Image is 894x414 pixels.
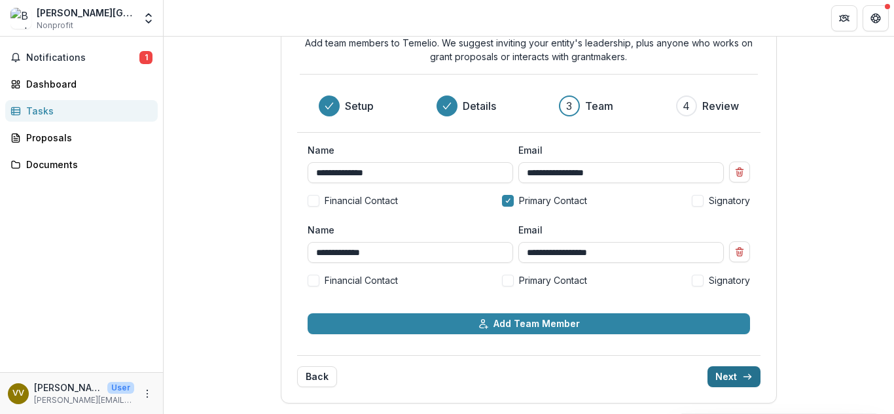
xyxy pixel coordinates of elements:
button: Next [707,366,760,387]
a: Dashboard [5,73,158,95]
span: 1 [139,51,152,64]
span: Notifications [26,52,139,63]
p: Add team members to Temelio. We suggest inviting your entity's leadership, plus anyone who works ... [300,36,758,63]
label: Email [518,223,716,237]
button: Open entity switcher [139,5,158,31]
h3: Details [463,98,496,114]
p: User [107,382,134,394]
label: Name [308,143,505,157]
a: Documents [5,154,158,175]
a: Proposals [5,127,158,148]
h3: Setup [345,98,374,114]
label: Email [518,143,716,157]
h3: Team [585,98,613,114]
div: Victoria Vargo [12,389,24,398]
button: Partners [831,5,857,31]
div: Proposals [26,131,147,145]
button: Add Team Member [308,313,751,334]
button: Remove team member [729,241,750,262]
span: Financial Contact [325,194,398,207]
span: Financial Contact [325,273,398,287]
span: Nonprofit [37,20,73,31]
label: Name [308,223,505,237]
div: Dashboard [26,77,147,91]
button: Get Help [863,5,889,31]
div: 4 [683,98,690,114]
p: [PERSON_NAME] [34,381,102,394]
span: Signatory [709,273,750,287]
div: [PERSON_NAME][GEOGRAPHIC_DATA] [37,6,134,20]
h3: Review [702,98,739,114]
img: Braddock Carnegie Library [10,8,31,29]
a: Tasks [5,100,158,122]
span: Signatory [709,194,750,207]
p: [PERSON_NAME][EMAIL_ADDRESS][DOMAIN_NAME] [34,394,134,406]
span: Primary Contact [519,194,587,207]
button: Back [297,366,337,387]
button: More [139,386,155,402]
div: Tasks [26,104,147,118]
span: Primary Contact [519,273,587,287]
button: Notifications1 [5,47,158,68]
div: Documents [26,158,147,171]
div: 3 [566,98,572,114]
button: Remove team member [729,162,750,182]
div: Progress [319,95,739,116]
